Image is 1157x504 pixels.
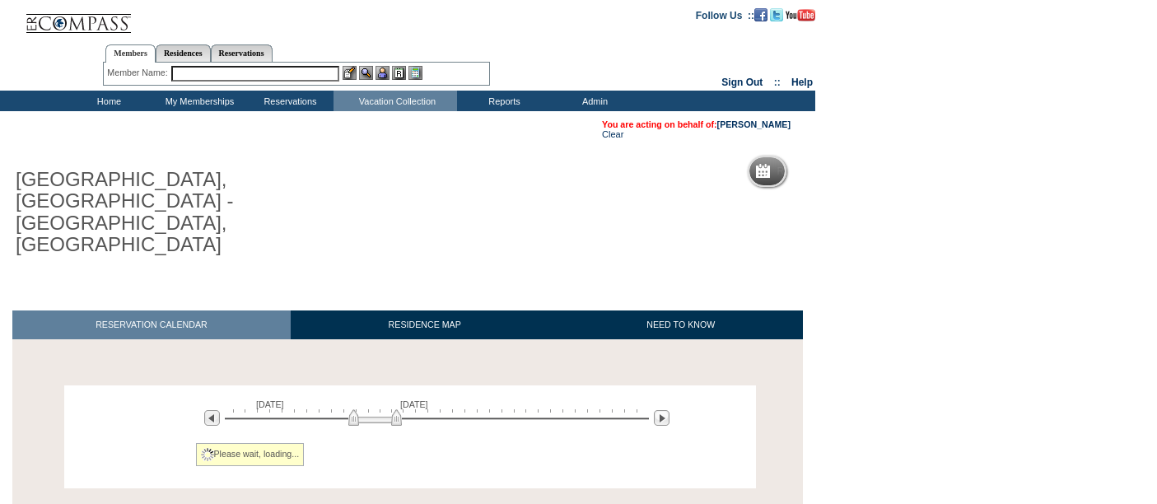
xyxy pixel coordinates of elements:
[12,166,381,259] h1: [GEOGRAPHIC_DATA], [GEOGRAPHIC_DATA] - [GEOGRAPHIC_DATA], [GEOGRAPHIC_DATA]
[457,91,548,111] td: Reports
[654,410,669,426] img: Next
[62,91,152,111] td: Home
[152,91,243,111] td: My Memberships
[400,399,428,409] span: [DATE]
[156,44,211,62] a: Residences
[558,310,803,339] a: NEED TO KNOW
[721,77,763,88] a: Sign Out
[696,8,754,21] td: Follow Us ::
[408,66,422,80] img: b_calculator.gif
[791,77,813,88] a: Help
[777,166,903,177] h5: Reservation Calendar
[602,129,623,139] a: Clear
[243,91,334,111] td: Reservations
[770,8,783,21] img: Follow us on Twitter
[334,91,457,111] td: Vacation Collection
[359,66,373,80] img: View
[107,66,170,80] div: Member Name:
[201,448,214,461] img: spinner2.gif
[754,9,767,19] a: Become our fan on Facebook
[256,399,284,409] span: [DATE]
[105,44,156,63] a: Members
[786,9,815,21] img: Subscribe to our YouTube Channel
[770,9,783,19] a: Follow us on Twitter
[602,119,791,129] span: You are acting on behalf of:
[717,119,791,129] a: [PERSON_NAME]
[204,410,220,426] img: Previous
[343,66,357,80] img: b_edit.gif
[12,310,291,339] a: RESERVATION CALENDAR
[754,8,767,21] img: Become our fan on Facebook
[786,9,815,19] a: Subscribe to our YouTube Channel
[291,310,559,339] a: RESIDENCE MAP
[211,44,273,62] a: Reservations
[196,443,305,466] div: Please wait, loading...
[376,66,390,80] img: Impersonate
[392,66,406,80] img: Reservations
[774,77,781,88] span: ::
[548,91,638,111] td: Admin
